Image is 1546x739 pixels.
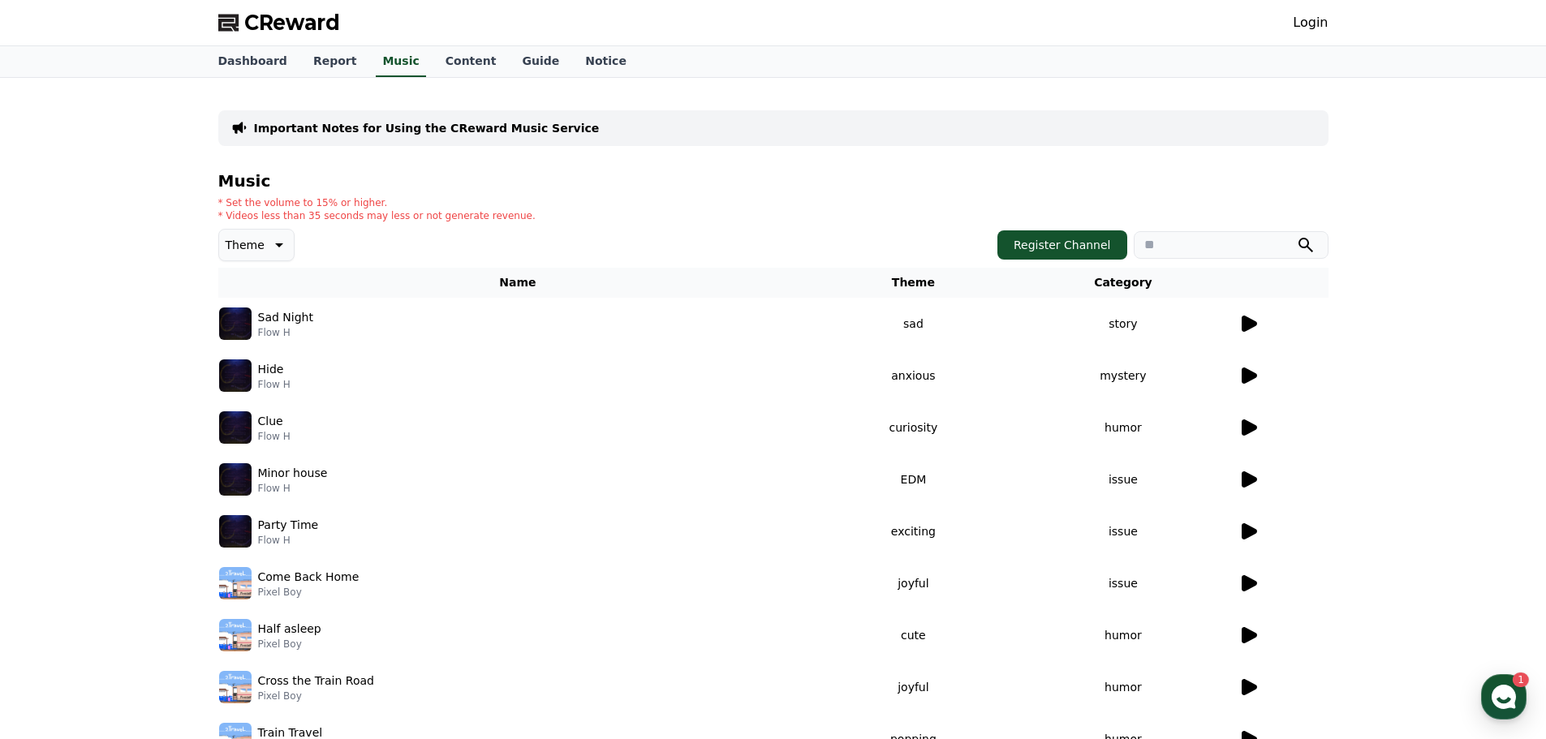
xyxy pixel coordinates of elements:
p: Party Time [258,517,319,534]
span: Home [41,539,70,552]
p: Theme [226,234,265,256]
a: Report [300,46,370,77]
p: * Videos less than 35 seconds may less or not generate revenue. [218,209,536,222]
td: issue [1009,557,1237,609]
img: music [219,307,252,340]
td: anxious [817,350,1009,402]
p: Come Back Home [258,569,360,586]
td: story [1009,298,1237,350]
td: sad [817,298,1009,350]
span: Settings [240,539,280,552]
p: * Set the volume to 15% or higher. [218,196,536,209]
th: Category [1009,268,1237,298]
img: music [219,463,252,496]
h4: Music [218,172,1329,190]
a: Content [433,46,510,77]
a: Login [1293,13,1328,32]
img: music [219,567,252,599]
a: Dashboard [205,46,300,77]
img: music [219,359,252,392]
td: issue [1009,453,1237,505]
img: music [219,671,252,703]
a: Notice [572,46,640,77]
p: Flow H [258,326,313,339]
p: Pixel Boy [258,638,321,651]
td: exciting [817,505,1009,557]
th: Name [218,268,818,298]
a: CReward [218,10,340,36]
a: Music [376,46,425,77]
p: Pixel Boy [258,690,374,702]
img: music [219,515,252,548]
td: humor [1009,609,1237,661]
p: Pixel Boy [258,586,360,599]
img: music [219,411,252,444]
a: Guide [509,46,572,77]
td: joyful [817,557,1009,609]
span: CReward [244,10,340,36]
td: humor [1009,402,1237,453]
p: Flow H [258,534,319,547]
a: Home [5,514,107,555]
p: Minor house [258,465,328,482]
p: Flow H [258,430,291,443]
p: Half asleep [258,621,321,638]
td: curiosity [817,402,1009,453]
td: EDM [817,453,1009,505]
p: Flow H [258,378,291,391]
p: Cross the Train Road [258,672,374,690]
a: 1Messages [107,514,209,555]
th: Theme [817,268,1009,298]
button: Register Channel [997,230,1127,260]
span: 1 [165,513,170,526]
td: humor [1009,661,1237,713]
span: Messages [135,539,183,552]
a: Settings [209,514,312,555]
td: issue [1009,505,1237,557]
a: Important Notes for Using the CReward Music Service [254,120,600,136]
img: music [219,619,252,651]
button: Theme [218,229,295,261]
td: cute [817,609,1009,661]
td: joyful [817,661,1009,713]
p: Flow H [258,482,328,495]
p: Sad Night [258,309,313,326]
p: Hide [258,361,284,378]
td: mystery [1009,350,1237,402]
p: Clue [258,413,283,430]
